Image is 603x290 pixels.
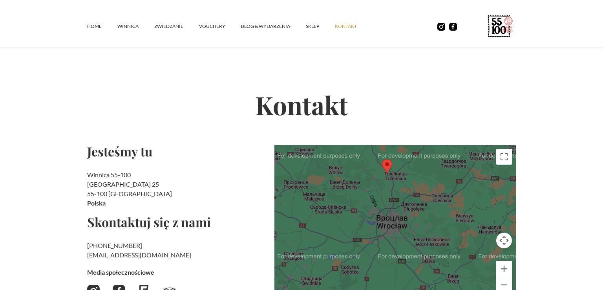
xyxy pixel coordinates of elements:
div: Map pin [382,159,392,174]
button: Управление камерой на карте [496,233,512,248]
a: ZWIEDZANIE [154,15,199,38]
a: Home [87,15,117,38]
h2: ‍ [87,241,268,260]
button: Увеличить [496,261,512,277]
h2: Winnica 55-100 [GEOGRAPHIC_DATA] 25 55-100 [GEOGRAPHIC_DATA] [87,170,268,208]
a: winnica [117,15,154,38]
a: [EMAIL_ADDRESS][DOMAIN_NAME] [87,251,191,259]
button: Включить полноэкранный режим [496,149,512,165]
strong: Polska [87,199,106,207]
h2: Jesteśmy tu [87,145,268,158]
a: [PHONE_NUMBER] [87,242,142,249]
a: Blog & Wydarzenia [241,15,306,38]
h2: Kontakt [87,64,516,145]
h2: Skontaktuj się z nami [87,216,268,228]
a: SKLEP [306,15,335,38]
a: vouchery [199,15,241,38]
a: kontakt [335,15,373,38]
strong: Media społecznościowe [87,268,154,276]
